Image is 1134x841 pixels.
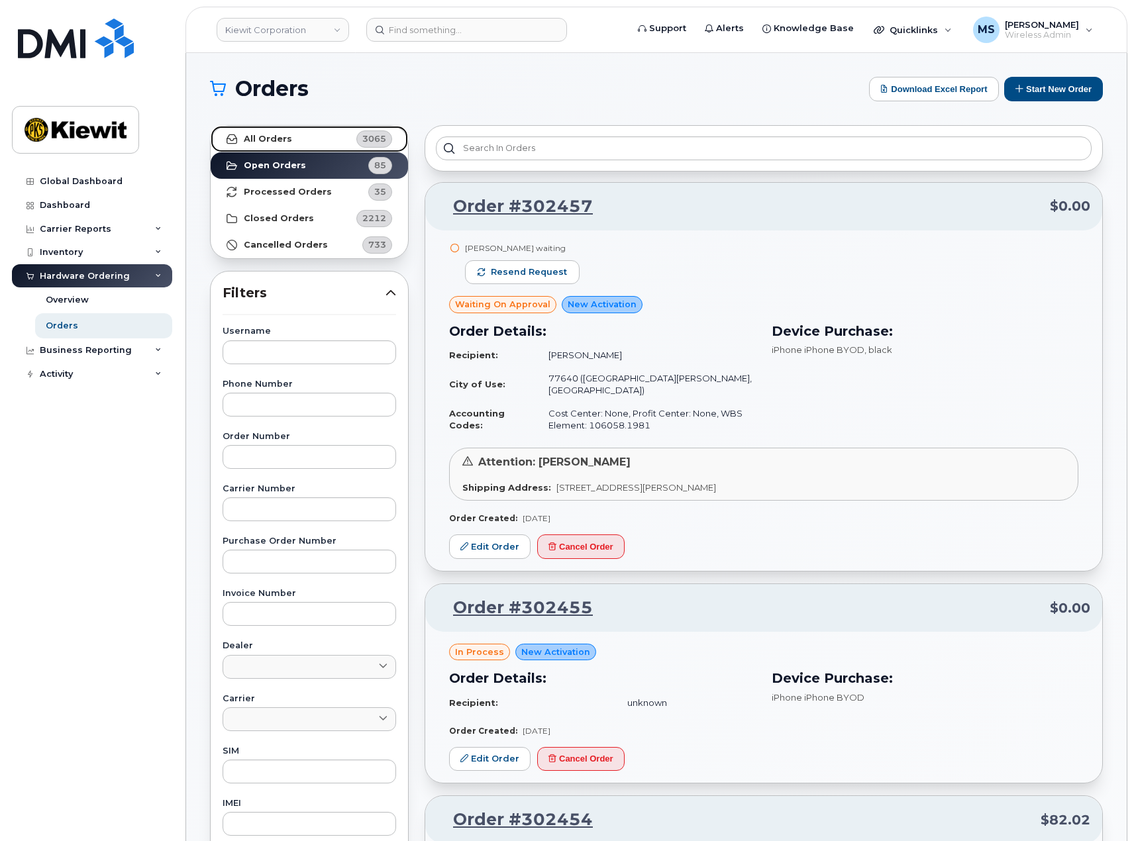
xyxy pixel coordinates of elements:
label: Invoice Number [223,589,396,598]
label: Purchase Order Number [223,537,396,546]
span: iPhone iPhone BYOD [772,344,864,355]
strong: Accounting Codes: [449,408,505,431]
label: Username [223,327,396,336]
label: Carrier [223,695,396,703]
span: 3065 [362,132,386,145]
a: Edit Order [449,534,531,559]
td: [PERSON_NAME] [537,344,756,367]
label: IMEI [223,799,396,808]
strong: Recipient: [449,697,498,708]
label: Carrier Number [223,485,396,493]
h3: Order Details: [449,321,756,341]
span: $82.02 [1041,811,1090,830]
iframe: Messenger Launcher [1076,783,1124,831]
td: unknown [615,691,756,715]
a: Order #302455 [437,596,593,620]
button: Resend request [465,260,580,284]
span: Attention: [PERSON_NAME] [478,456,631,468]
a: Closed Orders2212 [211,205,408,232]
span: 2212 [362,212,386,224]
strong: Open Orders [244,160,306,171]
h3: Order Details: [449,668,756,688]
label: Order Number [223,432,396,441]
a: All Orders3065 [211,126,408,152]
a: Order #302457 [437,195,593,219]
label: Phone Number [223,380,396,389]
strong: Recipient: [449,350,498,360]
a: Cancelled Orders733 [211,232,408,258]
span: Filters [223,283,386,303]
button: Download Excel Report [869,77,999,101]
span: [DATE] [523,513,550,523]
span: in process [455,646,504,658]
button: Cancel Order [537,747,625,771]
span: 85 [374,159,386,172]
span: New Activation [521,646,590,658]
a: Order #302454 [437,808,593,832]
strong: Shipping Address: [462,482,551,493]
a: Edit Order [449,747,531,771]
span: Orders [235,79,309,99]
strong: Order Created: [449,513,517,523]
strong: Order Created: [449,726,517,736]
span: New Activation [568,298,637,311]
span: Resend request [491,266,567,278]
div: [PERSON_NAME] waiting [465,242,580,254]
a: Open Orders85 [211,152,408,179]
td: 77640 ([GEOGRAPHIC_DATA][PERSON_NAME], [GEOGRAPHIC_DATA]) [537,367,756,402]
strong: Processed Orders [244,187,332,197]
td: Cost Center: None, Profit Center: None, WBS Element: 106058.1981 [537,402,756,437]
span: [DATE] [523,726,550,736]
strong: Cancelled Orders [244,240,328,250]
span: $0.00 [1050,197,1090,216]
span: 35 [374,185,386,198]
input: Search in orders [436,136,1092,160]
span: iPhone iPhone BYOD [772,692,864,703]
h3: Device Purchase: [772,668,1078,688]
span: , black [864,344,892,355]
span: 733 [368,238,386,251]
span: Waiting On Approval [455,298,550,311]
span: $0.00 [1050,599,1090,618]
label: SIM [223,747,396,756]
label: Dealer [223,642,396,650]
h3: Device Purchase: [772,321,1078,341]
strong: City of Use: [449,379,505,389]
strong: Closed Orders [244,213,314,224]
strong: All Orders [244,134,292,144]
button: Cancel Order [537,534,625,559]
button: Start New Order [1004,77,1103,101]
span: [STREET_ADDRESS][PERSON_NAME] [556,482,716,493]
a: Processed Orders35 [211,179,408,205]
